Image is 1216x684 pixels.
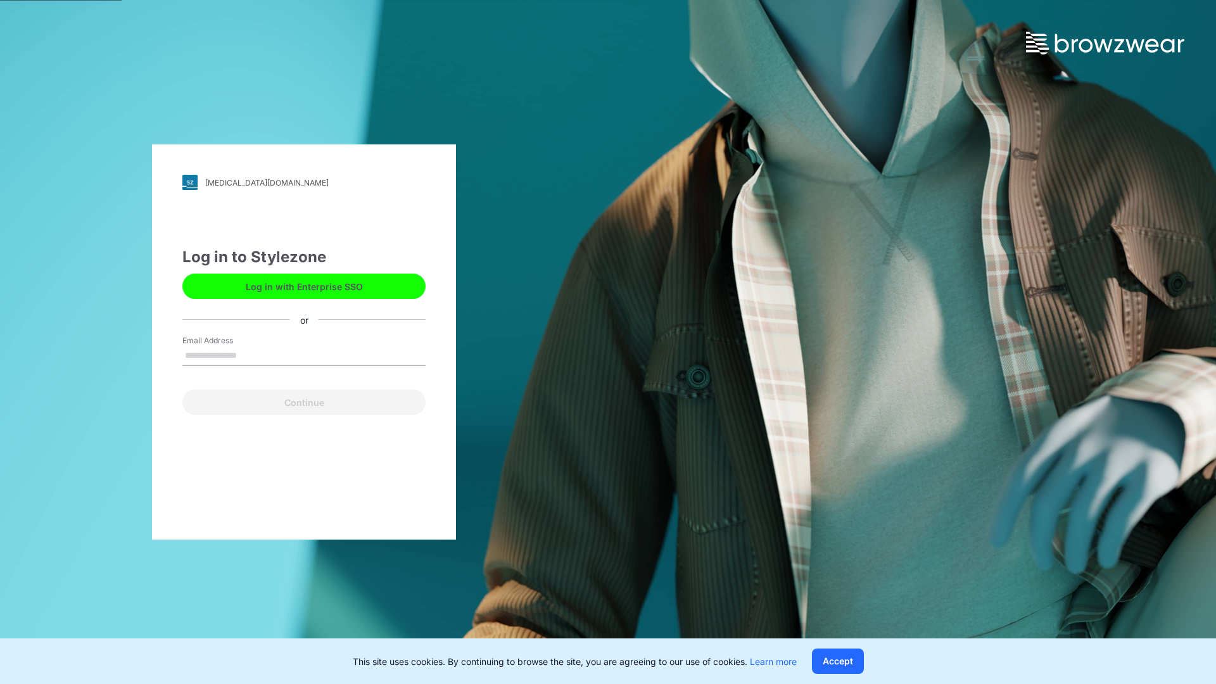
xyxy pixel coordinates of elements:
[182,274,426,299] button: Log in with Enterprise SSO
[182,175,198,190] img: svg+xml;base64,PHN2ZyB3aWR0aD0iMjgiIGhlaWdodD0iMjgiIHZpZXdCb3g9IjAgMCAyOCAyOCIgZmlsbD0ibm9uZSIgeG...
[182,246,426,269] div: Log in to Stylezone
[182,335,271,346] label: Email Address
[290,313,319,326] div: or
[812,649,864,674] button: Accept
[750,656,797,667] a: Learn more
[1026,32,1184,54] img: browzwear-logo.73288ffb.svg
[205,178,329,187] div: [MEDICAL_DATA][DOMAIN_NAME]
[182,175,426,190] a: [MEDICAL_DATA][DOMAIN_NAME]
[353,655,797,668] p: This site uses cookies. By continuing to browse the site, you are agreeing to our use of cookies.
